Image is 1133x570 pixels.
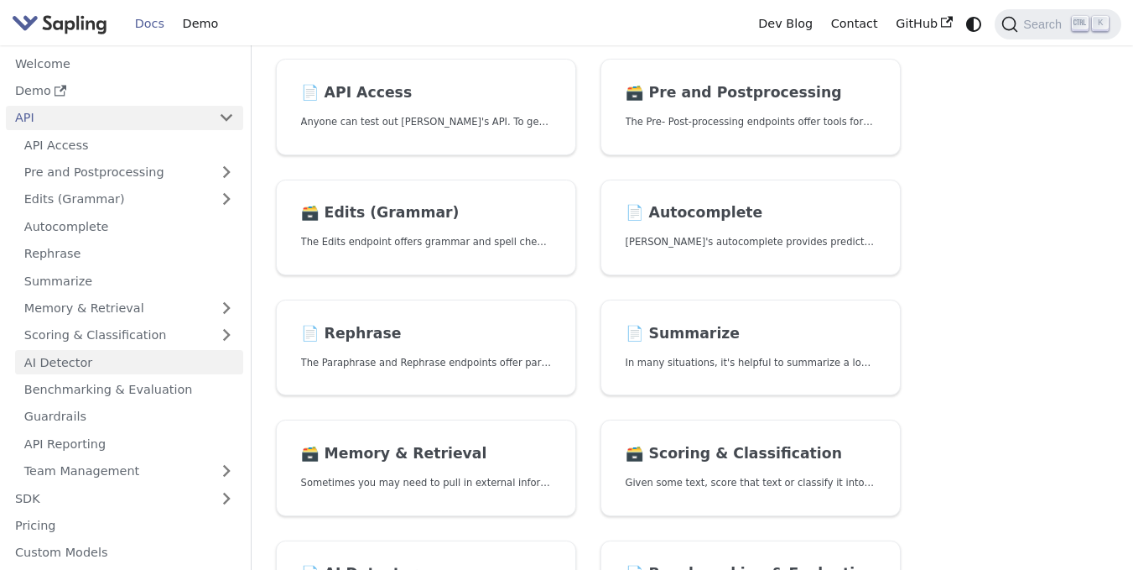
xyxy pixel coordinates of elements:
[15,378,243,402] a: Benchmarking & Evaluation
[15,214,243,238] a: Autocomplete
[126,11,174,37] a: Docs
[995,9,1120,39] button: Search (Ctrl+K)
[626,475,876,491] p: Given some text, score that text or classify it into one of a set of pre-specified categories.
[301,475,552,491] p: Sometimes you may need to pull in external information that doesn't fit in the context size of an...
[174,11,227,37] a: Demo
[301,325,552,343] h2: Rephrase
[626,355,876,371] p: In many situations, it's helpful to summarize a longer document into a shorter, more easily diges...
[301,445,552,463] h2: Memory & Retrieval
[1092,16,1109,31] kbd: K
[15,296,243,321] a: Memory & Retrieval
[12,12,113,36] a: Sapling.ai
[600,300,901,396] a: 📄️ SummarizeIn many situations, it's helpful to summarize a longer document into a shorter, more ...
[6,106,210,130] a: API
[6,51,243,76] a: Welcome
[626,114,876,130] p: The Pre- Post-processing endpoints offer tools for preparing your text data for ingestation as we...
[276,59,576,155] a: 📄️ API AccessAnyone can test out [PERSON_NAME]'s API. To get started with the API, simply:
[301,114,552,130] p: Anyone can test out Sapling's API. To get started with the API, simply:
[15,133,243,157] a: API Access
[15,405,243,429] a: Guardrails
[600,180,901,276] a: 📄️ Autocomplete[PERSON_NAME]'s autocomplete provides predictions of the next few characters or words
[626,204,876,222] h2: Autocomplete
[626,325,876,343] h2: Summarize
[210,106,243,130] button: Collapse sidebar category 'API'
[6,514,243,538] a: Pricing
[301,84,552,102] h2: API Access
[15,350,243,374] a: AI Detector
[6,486,210,510] a: SDK
[15,459,243,484] a: Team Management
[210,486,243,510] button: Expand sidebar category 'SDK'
[301,355,552,371] p: The Paraphrase and Rephrase endpoints offer paraphrasing for particular styles.
[15,269,243,293] a: Summarize
[276,300,576,396] a: 📄️ RephraseThe Paraphrase and Rephrase endpoints offer paraphrasing for particular styles.
[600,59,901,155] a: 🗃️ Pre and PostprocessingThe Pre- Post-processing endpoints offer tools for preparing your text d...
[822,11,887,37] a: Contact
[15,323,243,348] a: Scoring & Classification
[15,242,243,266] a: Rephrase
[15,160,243,185] a: Pre and Postprocessing
[600,420,901,516] a: 🗃️ Scoring & ClassificationGiven some text, score that text or classify it into one of a set of p...
[962,12,986,36] button: Switch between dark and light mode (currently system mode)
[1018,18,1072,31] span: Search
[15,431,243,456] a: API Reporting
[276,420,576,516] a: 🗃️ Memory & RetrievalSometimes you may need to pull in external information that doesn't fit in t...
[12,12,107,36] img: Sapling.ai
[15,187,243,212] a: Edits (Grammar)
[626,84,876,102] h2: Pre and Postprocessing
[626,234,876,250] p: Sapling's autocomplete provides predictions of the next few characters or words
[6,541,243,565] a: Custom Models
[749,11,821,37] a: Dev Blog
[886,11,961,37] a: GitHub
[301,234,552,250] p: The Edits endpoint offers grammar and spell checking.
[6,79,243,103] a: Demo
[301,204,552,222] h2: Edits (Grammar)
[626,445,876,463] h2: Scoring & Classification
[276,180,576,276] a: 🗃️ Edits (Grammar)The Edits endpoint offers grammar and spell checking.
